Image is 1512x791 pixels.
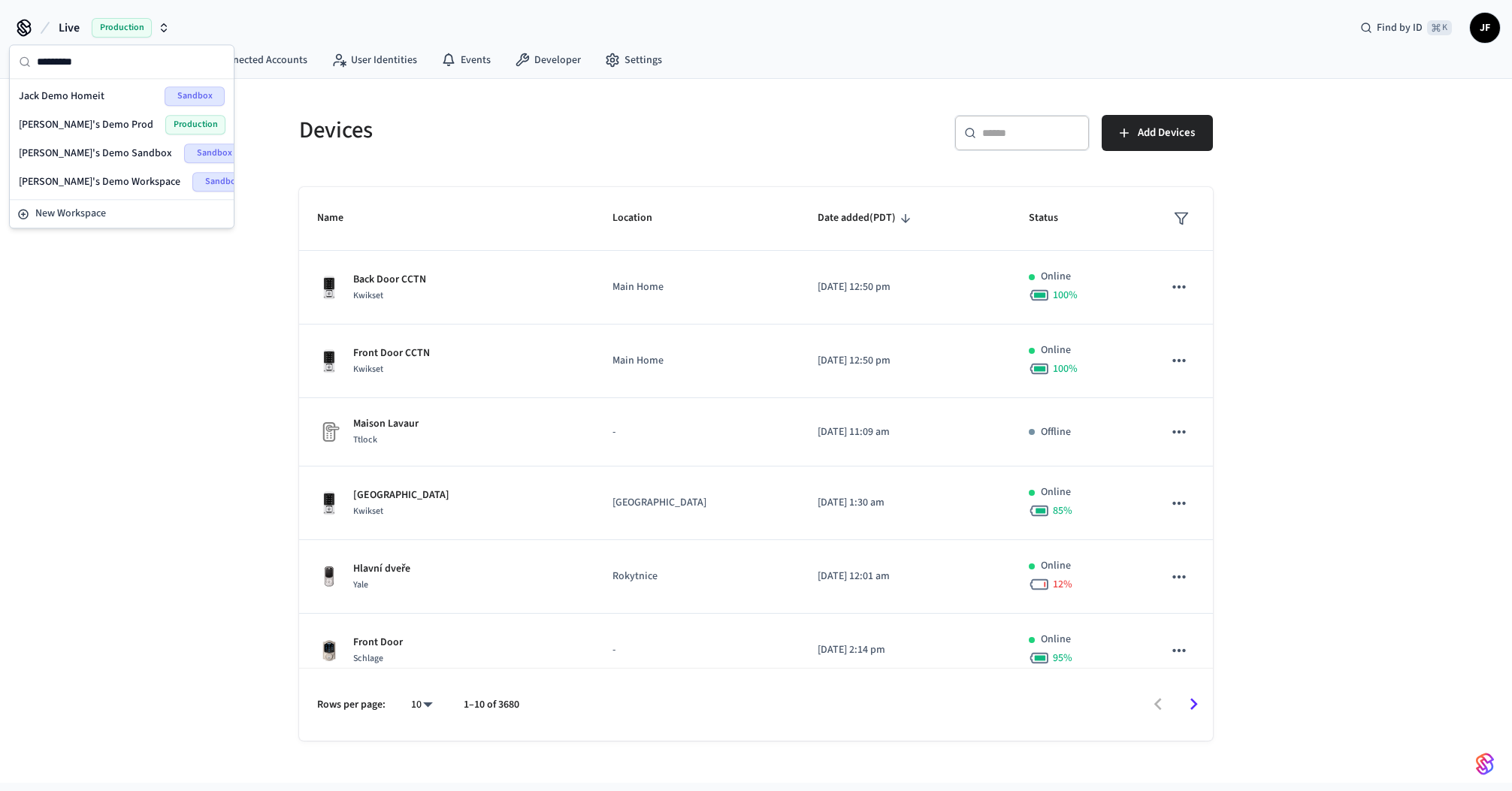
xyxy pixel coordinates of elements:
span: Schlage [353,652,383,665]
span: Kwikset [353,505,383,518]
span: [PERSON_NAME]'s Demo Prod [19,117,153,132]
p: Online [1041,343,1071,358]
span: Yale [353,578,368,591]
p: Rows per page: [317,697,386,713]
p: Online [1041,558,1071,574]
p: Main Home [612,279,782,295]
span: 95 % [1053,651,1072,666]
img: Yale Assure Touchscreen Wifi Smart Lock, Satin Nickel, Front [317,565,341,589]
a: Connected Accounts [183,47,319,74]
div: 10 [404,694,440,716]
span: JF [1471,14,1498,41]
span: 12 % [1053,577,1072,592]
span: Find by ID [1377,20,1423,35]
div: Suggestions [10,79,234,199]
a: Settings [593,47,674,74]
span: Production [92,18,152,38]
a: Events [429,47,503,74]
p: Maison Lavaur [353,416,419,432]
button: JF [1470,13,1500,43]
span: Ttlock [353,433,377,446]
p: Online [1041,485,1071,500]
p: - [612,642,782,658]
span: Sandbox [165,86,225,106]
img: SeamLogoGradient.69752ec5.svg [1476,752,1494,776]
span: Status [1029,207,1078,230]
p: [DATE] 1:30 am [818,495,993,511]
span: 100 % [1053,361,1078,376]
a: Developer [503,47,593,74]
p: - [612,424,782,440]
span: 85 % [1053,503,1072,518]
p: Online [1041,269,1071,285]
span: Name [317,207,363,230]
button: Add Devices [1102,115,1213,151]
p: [GEOGRAPHIC_DATA] [612,495,782,511]
span: Production [165,115,225,134]
h5: Devices [299,115,747,146]
p: Rokytnice [612,569,782,584]
span: Sandbox [184,143,244,163]
img: Placeholder Lock Image [317,420,341,444]
a: User Identities [319,47,429,74]
p: Offline [1041,424,1071,440]
p: [DATE] 11:09 am [818,424,993,440]
img: Kwikset Halo Touchscreen Wifi Enabled Smart Lock, Polished Chrome, Front [317,276,341,300]
span: Live [59,19,80,37]
p: Online [1041,632,1071,648]
p: Front Door CCTN [353,346,430,361]
p: [DATE] 12:50 pm [818,279,993,295]
span: ⌘ K [1427,20,1452,35]
span: [PERSON_NAME]'s Demo Workspace [19,174,180,189]
p: Back Door CCTN [353,272,426,288]
div: Find by ID⌘ K [1348,14,1464,41]
span: 100 % [1053,288,1078,303]
span: Sandbox [192,172,253,192]
p: [DATE] 12:50 pm [818,353,993,369]
img: Kwikset Halo Touchscreen Wifi Enabled Smart Lock, Polished Chrome, Front [317,349,341,373]
p: Hlavní dveře [353,561,410,577]
p: [DATE] 12:01 am [818,569,993,584]
button: Go to next page [1176,687,1211,722]
p: Main Home [612,353,782,369]
p: 1–10 of 3680 [464,697,519,713]
span: Jack Demo Homeit [19,89,104,104]
p: Front Door [353,635,403,651]
span: Kwikset [353,289,383,302]
span: Kwikset [353,363,383,376]
p: [DATE] 2:14 pm [818,642,993,658]
p: [GEOGRAPHIC_DATA] [353,488,449,503]
img: Kwikset Halo Touchscreen Wifi Enabled Smart Lock, Polished Chrome, Front [317,491,341,515]
img: Schlage Sense Smart Deadbolt with Camelot Trim, Front [317,639,341,663]
span: New Workspace [35,206,106,222]
span: [PERSON_NAME]'s Demo Sandbox [19,146,172,161]
span: Location [612,207,672,230]
span: Date added(PDT) [818,207,915,230]
button: New Workspace [11,201,232,226]
span: Add Devices [1138,123,1195,143]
